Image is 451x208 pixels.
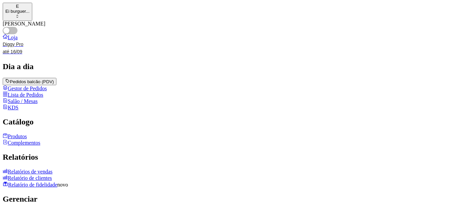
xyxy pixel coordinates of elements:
a: Complementos [3,140,40,146]
a: Produtos [3,134,27,139]
span: E [16,4,19,9]
label: [PERSON_NAME] [3,21,45,27]
span: novo [57,182,68,188]
a: Relatórios de vendas [3,169,52,174]
article: até 16/09 [3,48,448,55]
h2: Dia a dia [3,62,448,71]
a: KDS [3,105,18,110]
h2: Relatórios [3,153,448,162]
button: Select a team [3,3,32,21]
a: Lista de Pedidos [3,92,43,98]
h2: Gerenciar [3,195,448,204]
button: Pedidos balcão (PDV) [3,78,56,85]
div: Ei burguer ... [5,9,30,14]
a: Relatório de fidelidade [3,182,57,188]
a: Relatório de clientes [3,175,52,181]
article: Diggy Pro [3,41,448,48]
h2: Catálogo [3,117,448,126]
a: Loja [3,35,17,40]
a: Salão / Mesas [3,98,38,104]
a: Gestor de Pedidos [3,86,47,91]
a: Diggy Proaté 16/09 [3,41,448,55]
